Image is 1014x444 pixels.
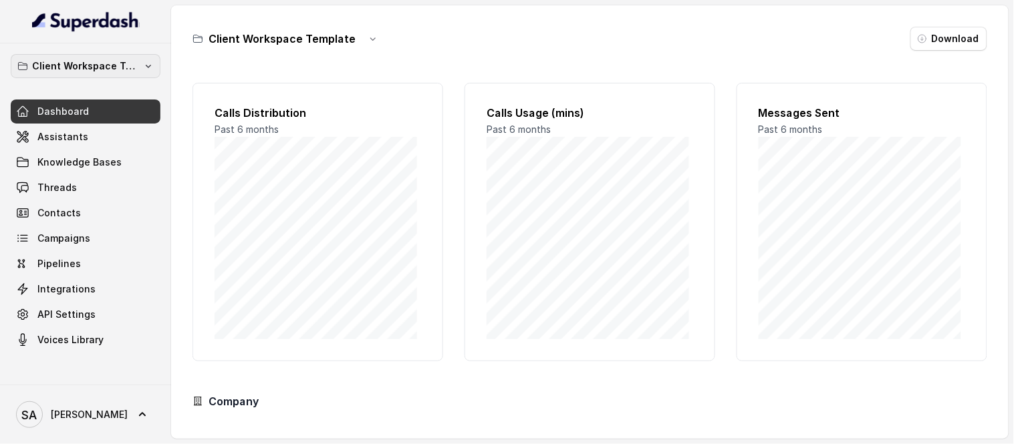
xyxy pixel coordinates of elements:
span: Past 6 months [759,124,823,135]
span: Integrations [37,282,96,296]
h3: Company [209,393,259,409]
a: Knowledge Bases [11,150,160,174]
span: Assistants [37,130,88,144]
span: Knowledge Bases [37,156,122,169]
a: Dashboard [11,99,160,124]
span: API Settings [37,308,96,321]
h2: Calls Distribution [215,105,421,121]
a: Voices Library [11,328,160,352]
a: Campaigns [11,226,160,250]
a: API Settings [11,302,160,326]
h3: Client Workspace Template [209,31,356,47]
button: Download [910,27,987,51]
p: Client Workspace Template [32,58,139,74]
a: Integrations [11,277,160,301]
span: Voices Library [37,333,104,347]
a: Contacts [11,201,160,225]
span: Past 6 months [215,124,279,135]
text: SA [22,408,37,422]
button: Client Workspace Template [11,54,160,78]
span: Pipelines [37,257,81,270]
h2: Messages Sent [759,105,965,121]
span: Past 6 months [487,124,551,135]
span: Campaigns [37,232,90,245]
span: Dashboard [37,105,89,118]
a: Threads [11,176,160,200]
span: Threads [37,181,77,194]
img: light.svg [32,11,140,32]
a: Pipelines [11,252,160,276]
a: [PERSON_NAME] [11,396,160,433]
a: Assistants [11,125,160,149]
span: Contacts [37,206,81,220]
span: [PERSON_NAME] [51,408,128,421]
h2: Calls Usage (mins) [487,105,693,121]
